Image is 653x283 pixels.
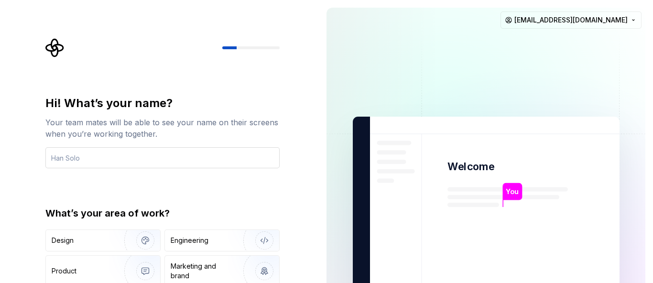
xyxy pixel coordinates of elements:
[45,96,280,111] div: Hi! What’s your name?
[45,38,65,57] svg: Supernova Logo
[52,236,74,245] div: Design
[171,236,208,245] div: Engineering
[52,266,76,276] div: Product
[171,261,235,281] div: Marketing and brand
[501,11,642,29] button: [EMAIL_ADDRESS][DOMAIN_NAME]
[506,186,519,197] p: You
[447,160,494,174] p: Welcome
[45,147,280,168] input: Han Solo
[514,15,628,25] span: [EMAIL_ADDRESS][DOMAIN_NAME]
[45,117,280,140] div: Your team mates will be able to see your name on their screens when you’re working together.
[45,207,280,220] div: What’s your area of work?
